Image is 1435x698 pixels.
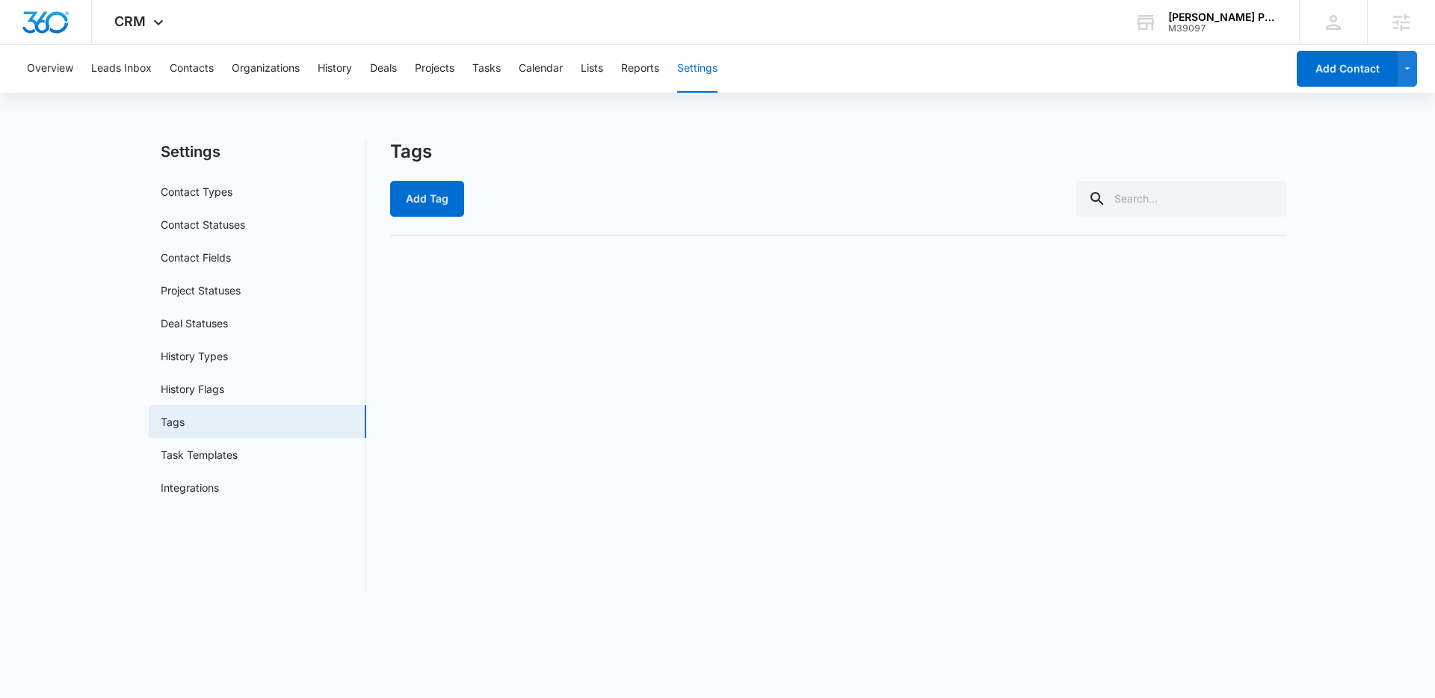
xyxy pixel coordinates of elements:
a: Contact Statuses [161,217,245,232]
a: Project Statuses [161,282,241,298]
button: Leads Inbox [91,45,152,93]
div: account name [1168,11,1277,23]
button: Overview [27,45,73,93]
a: Integrations [161,480,219,495]
span: CRM [114,13,146,29]
a: Deal Statuses [161,315,228,331]
a: Contact Types [161,184,232,200]
a: Tags [161,414,185,430]
a: History Types [161,348,228,364]
button: Add Tag [390,181,464,217]
a: History Flags [161,381,224,397]
h1: Tags [390,140,432,163]
button: Reports [621,45,659,93]
button: History [318,45,352,93]
button: Contacts [170,45,214,93]
button: Settings [677,45,717,93]
button: Deals [370,45,397,93]
button: Add Contact [1297,51,1398,87]
button: Tasks [472,45,501,93]
button: Calendar [519,45,563,93]
input: Search... [1076,181,1287,217]
a: Task Templates [161,447,238,463]
button: Organizations [232,45,300,93]
a: Contact Fields [161,250,231,265]
h2: Settings [149,140,366,163]
button: Projects [415,45,454,93]
button: Lists [581,45,603,93]
div: account id [1168,23,1277,34]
